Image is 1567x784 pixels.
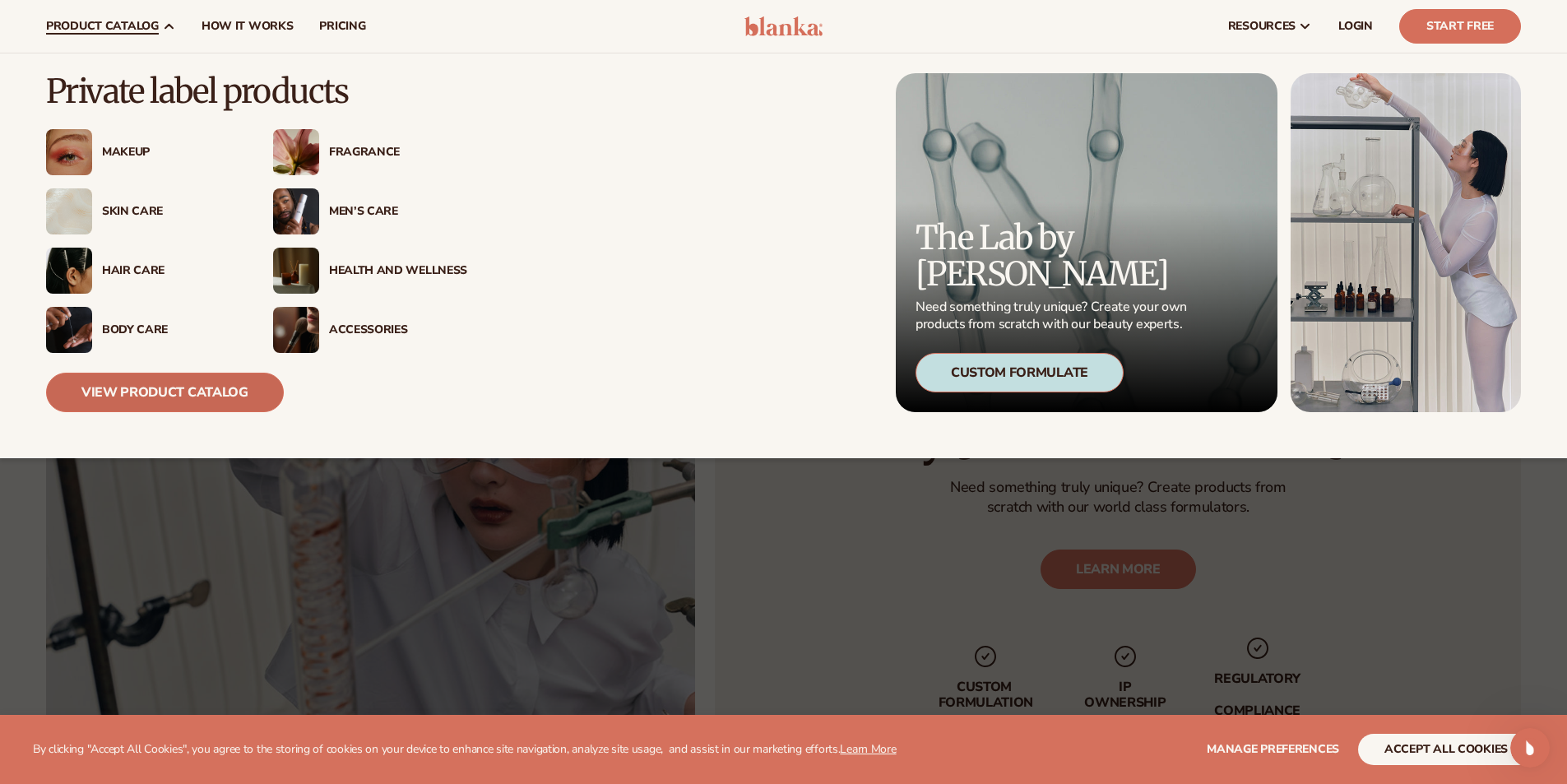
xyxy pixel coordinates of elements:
[80,8,187,21] h1: [PERSON_NAME]
[916,220,1192,292] p: The Lab by [PERSON_NAME]
[1207,741,1339,757] span: Manage preferences
[205,296,316,332] div: Ask a question
[1291,73,1521,412] img: Female in lab with equipment.
[916,353,1124,392] div: Custom Formulate
[1338,20,1373,33] span: LOGIN
[46,248,92,294] img: Female hair pulled back with clips.
[218,306,303,322] div: Ask a question
[329,205,467,219] div: Men’s Care
[273,248,319,294] img: Candles and incense on table.
[329,323,467,337] div: Accessories
[46,373,284,412] a: View Product Catalog
[329,264,467,278] div: Health And Wellness
[1358,734,1534,765] button: accept all cookies
[102,264,240,278] div: Hair Care
[26,270,159,280] div: [PERSON_NAME] • 2m ago
[273,248,467,294] a: Candles and incense on table. Health And Wellness
[11,7,42,38] button: go back
[896,73,1277,412] a: Microscopic product formula. The Lab by [PERSON_NAME] Need something truly unique? Create your ow...
[44,211,235,242] span: Learn how to start a private label beauty line with [PERSON_NAME]
[1207,734,1339,765] button: Manage preferences
[253,539,266,552] button: Emoji picker
[329,146,467,160] div: Fragrance
[46,129,92,175] img: Female with glitter eye makeup.
[33,743,897,757] p: By clicking "Accept All Cookies", you agree to the storing of cookies on your device to enhance s...
[273,188,319,234] img: Male holding moisturizer bottle.
[46,307,92,353] img: Male hand applying moisturizer.
[46,188,240,234] a: Cream moisturizer swatch. Skin Care
[273,129,467,175] a: Pink blooming flower. Fragrance
[46,307,240,353] a: Male hand applying moisturizer. Body Care
[13,296,316,352] div: user says…
[1228,20,1296,33] span: resources
[17,491,312,519] textarea: Message…
[13,112,316,296] div: Lee says…
[279,532,305,559] button: Send a message…
[102,323,240,337] div: Body Care
[13,112,270,267] div: Hey there 👋 Have questions about private label? Talk to our team. Search for helpful articles or ...
[80,21,205,37] p: The team can also help
[289,7,318,36] div: Close
[47,9,73,35] img: Profile image for Lee
[840,741,896,757] a: Learn More
[27,179,256,257] div: What is [PERSON_NAME]?Learn how to start a private label beauty line with [PERSON_NAME]
[1510,728,1550,768] iframe: Intercom live chat
[1399,9,1521,44] a: Start Free
[44,193,239,210] div: What is [PERSON_NAME]?
[26,122,257,170] div: Hey there 👋 Have questions about private label? Talk to our team. Search for helpful articles or ...
[46,73,467,109] p: Private label products
[46,129,240,175] a: Female with glitter eye makeup. Makeup
[273,129,319,175] img: Pink blooming flower.
[319,20,365,33] span: pricing
[744,16,823,36] img: logo
[202,20,294,33] span: How It Works
[102,205,240,219] div: Skin Care
[273,307,319,353] img: Female with makeup brush.
[916,299,1192,333] p: Need something truly unique? Create your own products from scratch with our beauty experts.
[46,248,240,294] a: Female hair pulled back with clips. Hair Care
[102,146,240,160] div: Makeup
[27,448,302,490] input: Your email
[46,20,159,33] span: product catalog
[257,7,289,38] button: Home
[273,188,467,234] a: Male holding moisturizer bottle. Men’s Care
[46,188,92,234] img: Cream moisturizer swatch.
[201,155,225,168] a: blog
[273,307,467,353] a: Female with makeup brush. Accessories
